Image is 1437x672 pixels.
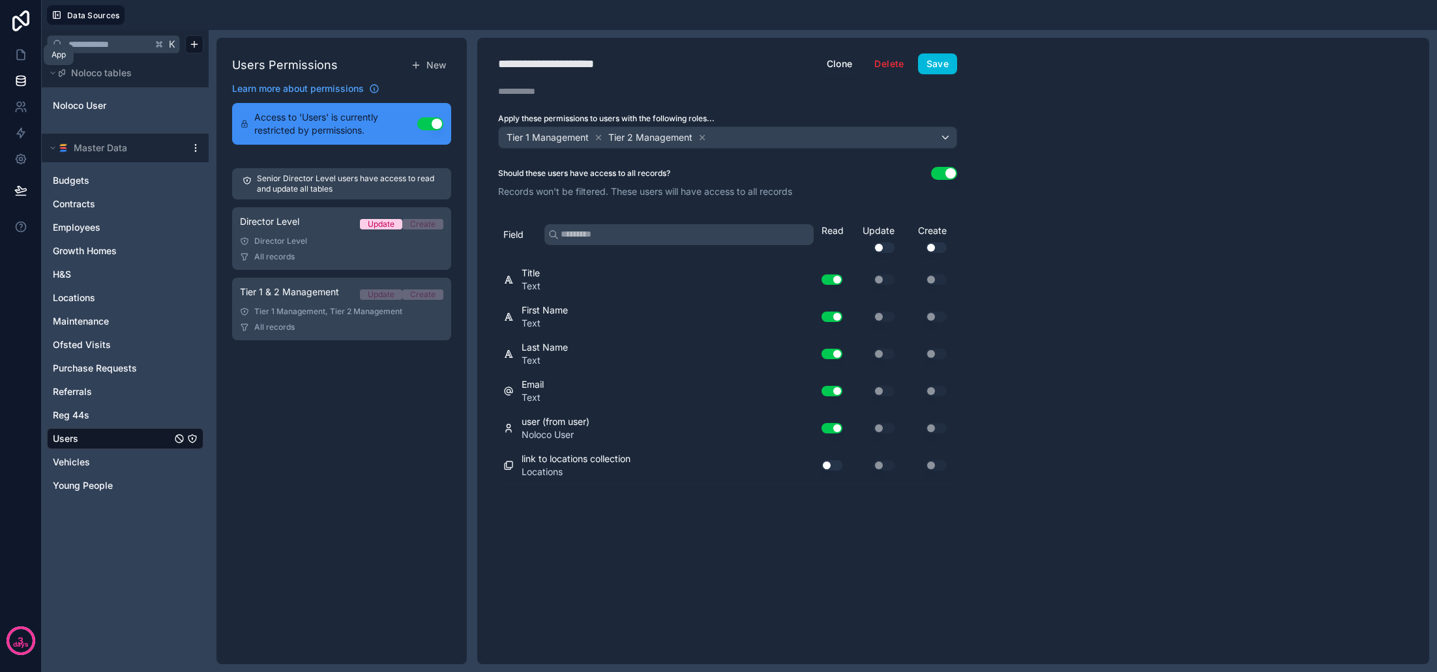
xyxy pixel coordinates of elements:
img: SmartSuite logo [58,143,68,153]
span: Text [522,317,568,330]
span: Employees [53,221,100,234]
span: Access to 'Users' is currently restricted by permissions. [254,111,417,137]
a: Maintenance [53,315,171,328]
label: Apply these permissions to users with the following roles... [498,113,957,124]
button: SmartSuite logoMaster Data [47,139,185,157]
div: Referrals [47,381,203,402]
div: Young People [47,475,203,496]
span: Learn more about permissions [232,82,364,95]
div: Reg 44s [47,405,203,426]
button: Clone [818,53,861,74]
a: Users [53,432,171,445]
span: Growth Homes [53,244,117,257]
span: Field [503,228,524,241]
button: New [406,53,451,77]
div: Update [368,289,394,300]
span: Data Sources [67,10,120,20]
span: Text [522,354,568,367]
p: 3 [18,634,23,647]
div: Director Level [240,236,443,246]
span: Young People [53,479,113,492]
a: Young People [53,479,171,492]
a: Budgets [53,174,171,187]
div: Contracts [47,194,203,214]
span: Last Name [522,341,568,354]
span: Referrals [53,385,92,398]
a: Locations [53,291,171,304]
span: Purchase Requests [53,362,137,375]
a: Reg 44s [53,409,171,422]
div: Vehicles [47,452,203,473]
a: Tier 1 & 2 ManagementUpdateCreateTier 1 Management, Tier 2 ManagementAll records [232,278,451,340]
a: Director LevelUpdateCreateDirector LevelAll records [232,207,451,270]
a: Ofsted Visits [53,338,171,351]
span: Vehicles [53,456,90,469]
div: Locations [47,287,203,308]
div: Budgets [47,170,203,191]
span: Users [53,432,78,445]
span: K [168,40,177,49]
span: All records [254,252,295,262]
a: Learn more about permissions [232,82,379,95]
div: Employees [47,217,203,238]
a: Contracts [53,197,171,211]
a: Referrals [53,385,171,398]
span: Director Level [240,215,299,228]
button: Delete [866,53,912,74]
p: days [13,639,29,650]
a: Growth Homes [53,244,171,257]
p: Senior Director Level users have access to read and update all tables [257,173,441,194]
span: All records [254,322,295,332]
button: Data Sources [47,5,125,25]
span: Maintenance [53,315,109,328]
span: First Name [522,304,568,317]
span: Ofsted Visits [53,338,111,351]
span: Noloco User [53,99,106,112]
a: H&S [53,268,171,281]
div: H&S [47,264,203,285]
span: Title [522,267,541,280]
div: Create [410,289,436,300]
span: Locations [53,291,95,304]
div: Maintenance [47,311,203,332]
div: Users [47,428,203,449]
div: Create [900,224,952,253]
a: Noloco User [53,99,158,112]
div: Update [368,219,394,229]
span: Budgets [53,174,89,187]
div: Growth Homes [47,241,203,261]
span: Tier 2 Management [608,131,692,144]
a: Purchase Requests [53,362,171,375]
h1: Users Permissions [232,56,338,74]
span: Noloco tables [71,66,132,80]
div: Purchase Requests [47,358,203,379]
button: Tier 1 ManagementTier 2 Management [498,126,957,149]
span: Reg 44s [53,409,89,422]
span: Text [522,391,544,404]
a: Employees [53,221,171,234]
a: Vehicles [53,456,171,469]
span: Contracts [53,197,95,211]
span: Text [522,280,541,293]
span: Master Data [74,141,127,154]
div: Noloco User [47,95,203,116]
span: Tier 1 Management [507,131,589,144]
span: H&S [53,268,71,281]
button: Save [918,53,957,74]
span: Email [522,378,544,391]
div: Update [848,224,900,253]
div: Tier 1 Management, Tier 2 Management [240,306,443,317]
div: Create [410,219,436,229]
p: Records won't be filtered. These users will have access to all records [498,185,957,198]
span: New [426,59,446,72]
span: user (from user) [522,415,589,428]
div: Ofsted Visits [47,334,203,355]
span: link to locations collection [522,452,630,465]
label: Should these users have access to all records? [498,168,670,179]
span: Locations [522,465,630,478]
div: App [52,50,66,60]
span: Tier 1 & 2 Management [240,285,339,299]
button: Noloco tables [47,64,196,82]
span: Noloco User [522,428,589,441]
div: Read [822,224,848,237]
